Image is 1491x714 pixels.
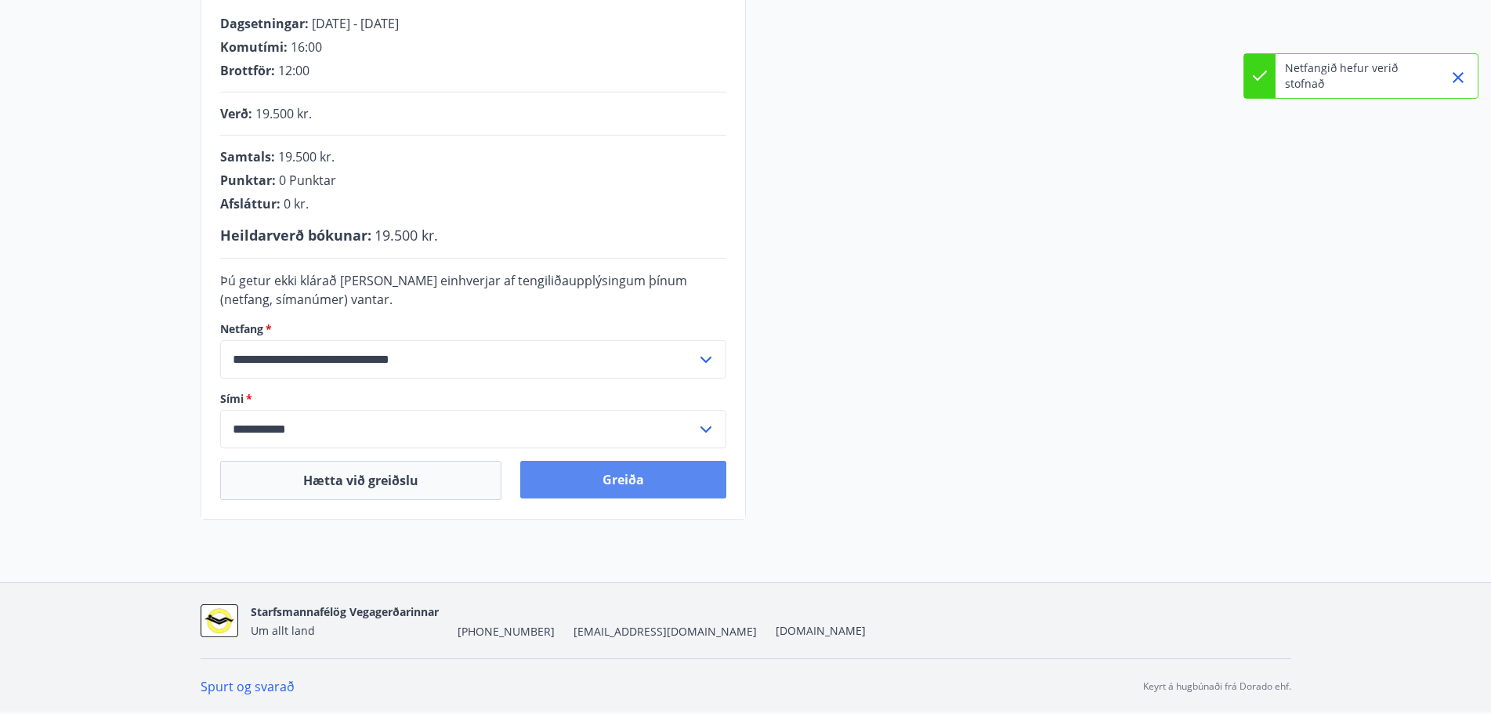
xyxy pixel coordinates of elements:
[255,105,312,122] span: 19.500 kr.
[220,461,501,500] button: Hætta við greiðslu
[284,195,309,212] span: 0 kr.
[312,15,399,32] span: [DATE] - [DATE]
[220,226,371,245] span: Heildarverð bókunar :
[278,148,335,165] span: 19.500 kr.
[1445,64,1471,91] button: Close
[375,226,438,245] span: 19.500 kr.
[251,623,315,638] span: Um allt land
[251,604,439,619] span: Starfsmannafélög Vegagerðarinnar
[220,172,276,189] span: Punktar :
[201,678,295,695] a: Spurt og svarað
[1285,60,1423,92] p: Netfangið hefur verið stofnað
[220,391,726,407] label: Sími
[1143,680,1291,694] p: Keyrt á hugbúnaði frá Dorado ehf.
[201,604,238,638] img: suBotUq1GBnnm8aIt3p4JrVVQbDVnVd9Xe71I8RX.jpg
[220,272,687,308] span: Þú getur ekki klárað [PERSON_NAME] einhverjar af tengiliðaupplýsingum þínum (netfang, símanúmer) ...
[220,321,726,337] label: Netfang
[220,195,280,212] span: Afsláttur :
[574,624,757,640] span: [EMAIL_ADDRESS][DOMAIN_NAME]
[220,105,252,122] span: Verð :
[220,148,275,165] span: Samtals :
[220,62,275,79] span: Brottför :
[220,38,288,56] span: Komutími :
[520,461,726,498] button: Greiða
[458,624,555,640] span: [PHONE_NUMBER]
[291,38,322,56] span: 16:00
[776,623,866,638] a: [DOMAIN_NAME]
[279,172,336,189] span: 0 Punktar
[278,62,309,79] span: 12:00
[220,15,309,32] span: Dagsetningar :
